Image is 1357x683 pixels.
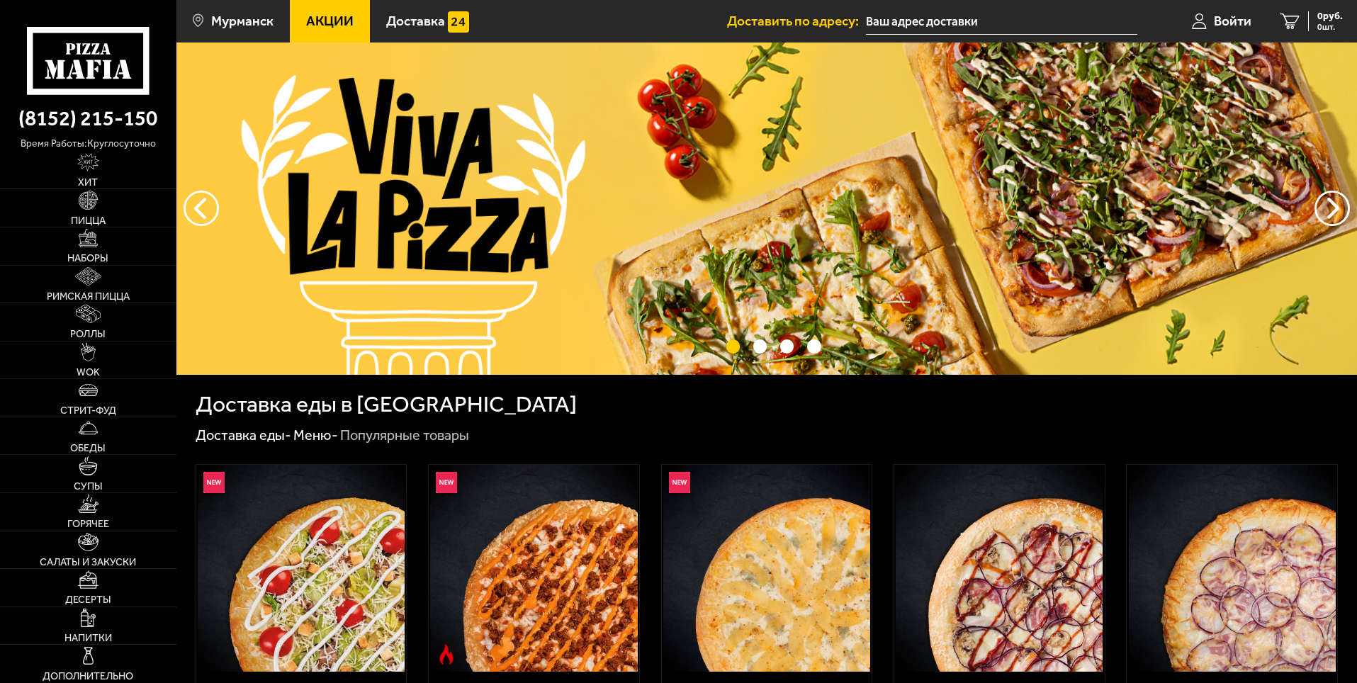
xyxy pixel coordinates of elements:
[71,215,106,225] span: Пицца
[67,253,108,263] span: Наборы
[196,393,577,416] h1: Доставка еды в [GEOGRAPHIC_DATA]
[669,472,690,493] img: Новинка
[1317,11,1343,21] span: 0 руб.
[663,465,870,672] img: Груша горгондзола 25 см (толстое с сыром)
[203,472,225,493] img: Новинка
[753,339,767,353] button: точки переключения
[662,465,872,672] a: НовинкаГруша горгондзола 25 см (толстое с сыром)
[196,465,407,672] a: НовинкаЦезарь 25 см (толстое с сыром)
[47,291,130,301] span: Римская пицца
[65,594,111,604] span: Десерты
[894,465,1105,672] a: Чикен Барбекю 25 см (толстое с сыром)
[430,465,637,672] img: Биф чили 25 см (толстое с сыром)
[807,339,821,353] button: точки переключения
[198,465,405,672] img: Цезарь 25 см (толстое с сыром)
[67,519,109,529] span: Горячее
[78,177,98,187] span: Хит
[1317,23,1343,31] span: 0 шт.
[184,191,219,226] button: следующий
[1214,14,1251,28] span: Войти
[1129,465,1336,672] img: Карбонара 25 см (толстое с сыром)
[780,339,794,353] button: точки переключения
[1127,465,1337,672] a: Карбонара 25 см (толстое с сыром)
[726,339,740,353] button: точки переключения
[293,427,338,444] a: Меню-
[386,14,445,28] span: Доставка
[211,14,274,28] span: Мурманск
[74,481,103,491] span: Супы
[40,557,136,567] span: Салаты и закуски
[429,465,639,672] a: НовинкаОстрое блюдоБиф чили 25 см (толстое с сыром)
[64,633,112,643] span: Напитки
[436,472,457,493] img: Новинка
[896,465,1103,672] img: Чикен Барбекю 25 см (толстое с сыром)
[866,9,1137,35] input: Ваш адрес доставки
[77,367,100,377] span: WOK
[60,405,116,415] span: Стрит-фуд
[727,14,866,28] span: Доставить по адресу:
[340,427,469,445] div: Популярные товары
[448,11,469,33] img: 15daf4d41897b9f0e9f617042186c801.svg
[70,443,106,453] span: Обеды
[43,671,133,681] span: Дополнительно
[1314,191,1350,226] button: предыдущий
[436,644,457,665] img: Острое блюдо
[196,427,291,444] a: Доставка еды-
[70,329,106,339] span: Роллы
[306,14,354,28] span: Акции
